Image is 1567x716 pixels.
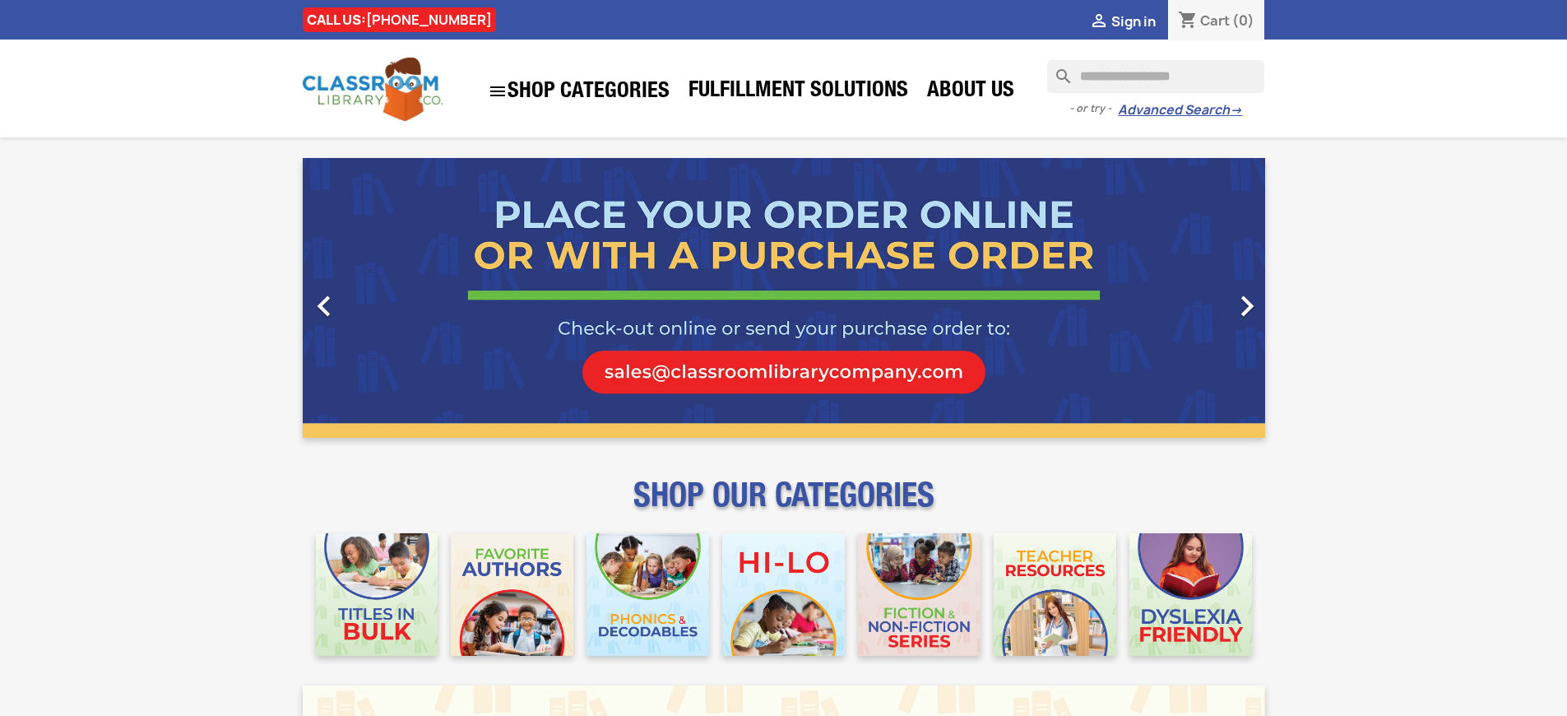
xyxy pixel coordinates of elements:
a: Fulfillment Solutions [680,76,916,109]
i:  [488,81,508,101]
ul: Carousel container [303,158,1265,438]
img: CLC_Teacher_Resources_Mobile.jpg [994,533,1116,656]
img: CLC_Favorite_Authors_Mobile.jpg [451,533,573,656]
i:  [304,286,345,327]
span: Sign in [1111,12,1156,30]
img: CLC_Fiction_Nonfiction_Mobile.jpg [858,533,981,656]
a: [PHONE_NUMBER] [366,11,492,29]
a: Next [1120,158,1265,438]
img: CLC_Dyslexia_Mobile.jpg [1129,533,1252,656]
a: SHOP CATEGORIES [480,73,678,109]
i:  [1089,12,1109,32]
img: CLC_Bulk_Mobile.jpg [316,533,438,656]
img: Classroom Library Company [303,58,443,121]
a:  Sign in [1089,12,1156,30]
span: (0) [1232,12,1254,30]
div: CALL US: [303,7,496,32]
a: Previous [303,158,447,438]
a: Advanced Search→ [1118,102,1242,119]
i: search [1047,60,1067,80]
i:  [1226,286,1268,327]
input: Search [1047,60,1264,93]
span: → [1230,102,1242,119]
span: - or try - [1069,100,1118,117]
span: Cart [1200,12,1230,30]
p: SHOP OUR CATEGORIES [303,491,1265,520]
i: shopping_cart [1178,12,1198,31]
a: About Us [919,76,1022,109]
img: CLC_Phonics_And_Decodables_Mobile.jpg [586,533,709,656]
img: CLC_HiLo_Mobile.jpg [722,533,845,656]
